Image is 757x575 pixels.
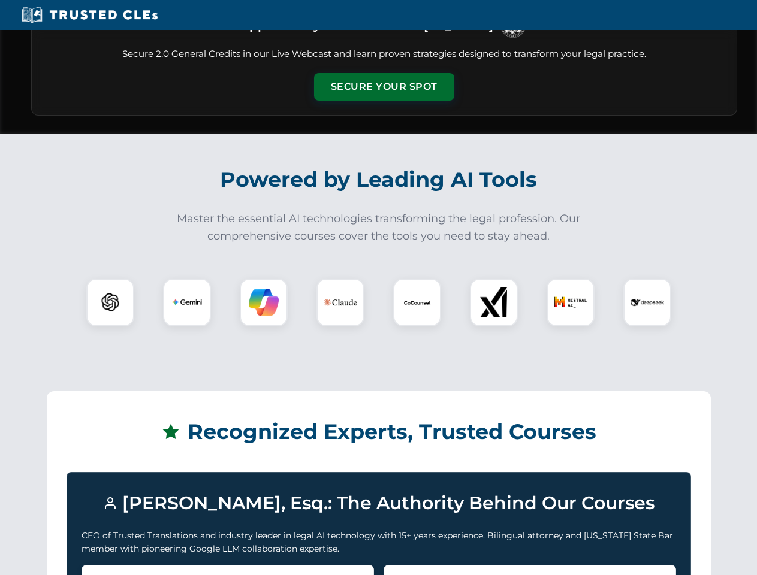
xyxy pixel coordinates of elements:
[163,279,211,326] div: Gemini
[67,411,691,453] h2: Recognized Experts, Trusted Courses
[314,73,454,101] button: Secure Your Spot
[82,487,676,519] h3: [PERSON_NAME], Esq.: The Authority Behind Our Courses
[393,279,441,326] div: CoCounsel
[554,286,587,319] img: Mistral AI Logo
[18,6,161,24] img: Trusted CLEs
[93,285,128,320] img: ChatGPT Logo
[46,47,722,61] p: Secure 2.0 General Credits in our Live Webcast and learn proven strategies designed to transform ...
[623,279,671,326] div: DeepSeek
[470,279,518,326] div: xAI
[249,287,279,317] img: Copilot Logo
[82,529,676,556] p: CEO of Trusted Translations and industry leader in legal AI technology with 15+ years experience....
[547,279,595,326] div: Mistral AI
[631,286,664,319] img: DeepSeek Logo
[172,287,202,317] img: Gemini Logo
[316,279,364,326] div: Claude
[86,279,134,326] div: ChatGPT
[479,287,509,317] img: xAI Logo
[169,210,589,245] p: Master the essential AI technologies transforming the legal profession. Our comprehensive courses...
[47,159,711,201] h2: Powered by Leading AI Tools
[240,279,288,326] div: Copilot
[402,287,432,317] img: CoCounsel Logo
[324,286,357,319] img: Claude Logo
